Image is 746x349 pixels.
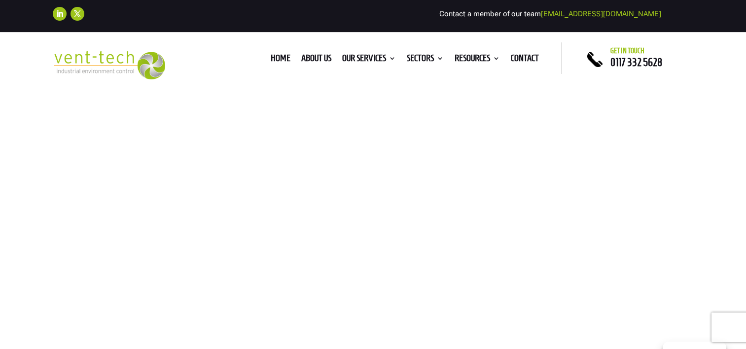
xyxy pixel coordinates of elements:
a: Sectors [407,55,444,66]
span: Contact a member of our team [439,9,661,18]
img: 2023-09-27T08_35_16.549ZVENT-TECH---Clear-background [53,51,166,80]
a: [EMAIL_ADDRESS][DOMAIN_NAME] [541,9,661,18]
a: Home [271,55,290,66]
a: Follow on X [71,7,84,21]
a: Follow on LinkedIn [53,7,67,21]
a: Our Services [342,55,396,66]
a: Resources [455,55,500,66]
a: Contact [511,55,539,66]
a: About us [301,55,331,66]
span: Get in touch [610,47,644,55]
a: 0117 332 5628 [610,56,662,68]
